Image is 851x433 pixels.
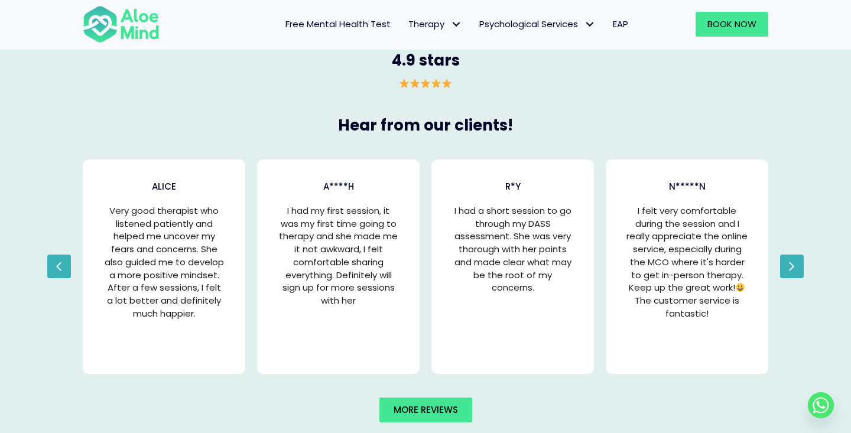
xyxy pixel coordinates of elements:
span: More reviews [394,403,458,416]
a: TherapyTherapy: submenu [399,12,470,37]
span: Psychological Services: submenu [581,16,598,33]
a: More reviews [379,398,472,422]
span: Therapy: submenu [447,16,465,33]
span: Therapy [408,18,462,30]
img: 😀 [736,283,745,292]
span: 4.9 stars [392,50,460,71]
div: Testimonial 3 of 6 [606,159,768,374]
p: Very good therapist who listened patiently and helped me uncover my fears and concerns. She also ... [103,204,225,320]
div: Testimonial 2 of 6 [431,159,594,374]
img: ⭐ [442,79,452,88]
a: EAP [604,12,637,37]
span: Book Now [707,18,756,30]
span: Hear from our clients! [338,115,513,136]
img: Aloe mind Logo [83,5,160,44]
img: ⭐ [399,79,409,88]
img: ⭐ [431,79,441,88]
img: ⭐ [410,79,420,88]
nav: Menu [175,12,637,37]
p: I had a short session to go through my DASS assessment. She was very thorough with her points and... [452,204,573,294]
a: Whatsapp [808,392,834,418]
a: Book Now [696,12,768,37]
h3: Alice [92,180,236,193]
button: Previous testimonial [47,255,71,278]
span: Free Mental Health Test [285,18,391,30]
span: EAP [613,18,628,30]
p: I had my first session, it was my first time going to therapy and she made me it not awkward, I f... [278,204,399,307]
div: Testimonial 1 of 6 [257,159,420,374]
span: Psychological Services [479,18,595,30]
img: ⭐ [421,79,430,88]
div: Testimonial 6 of 6 [83,159,245,374]
a: Free Mental Health Test [277,12,399,37]
button: Next testimonial [780,255,804,278]
a: Psychological ServicesPsychological Services: submenu [470,12,604,37]
p: I felt very comfortable during the session and I really appreciate the online service, especially... [626,204,748,320]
